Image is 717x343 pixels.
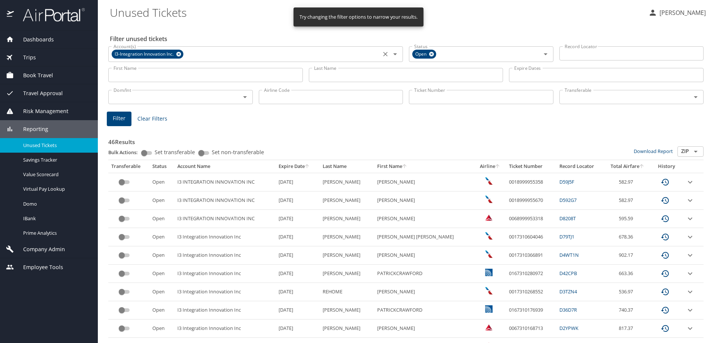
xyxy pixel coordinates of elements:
th: Status [149,160,174,173]
td: [PERSON_NAME] [374,246,475,265]
img: American Airlines [485,177,493,185]
h2: Filter unused tickets [110,33,705,45]
button: expand row [686,214,695,223]
th: Airline [475,160,506,173]
span: Open [412,50,431,58]
td: [DATE] [276,210,319,228]
td: I3 Integration Innovation Inc [174,301,276,319]
td: 0167310176939 [506,301,556,319]
span: Prime Analytics [23,230,89,237]
td: 0067310168713 [506,319,556,338]
td: Open [149,173,174,191]
td: [PERSON_NAME] [374,173,475,191]
td: PATRICKCRAWFORD [374,301,475,319]
td: [PERSON_NAME] [374,283,475,301]
button: expand row [686,196,695,205]
a: D4WT1N [559,252,579,258]
td: I3 Integration Innovation Inc [174,265,276,283]
span: Dashboards [14,35,54,44]
span: Travel Approval [14,89,63,97]
img: Delta Airlines [485,214,493,221]
img: icon-airportal.png [7,7,15,22]
td: 582.97 [604,191,651,210]
td: 536.97 [604,283,651,301]
img: American Airlines [485,287,493,294]
td: [DATE] [276,319,319,338]
a: D36D7R [559,306,577,313]
td: 0018999955358 [506,173,556,191]
span: Employee Tools [14,263,63,271]
p: [PERSON_NAME] [657,8,706,17]
td: REHOME [320,283,375,301]
td: 595.59 [604,210,651,228]
td: 0017310268552 [506,283,556,301]
button: expand row [686,178,695,187]
span: I3-Integration Innovation Inc. [112,50,178,58]
a: D42CPB [559,270,577,277]
span: Savings Tracker [23,156,89,163]
button: expand row [686,233,695,241]
td: [PERSON_NAME] [320,301,375,319]
img: United Airlines [485,305,493,313]
td: I3 INTEGRATION INNOVATION INC [174,210,276,228]
div: Open [412,50,436,59]
button: expand row [686,269,695,278]
td: I3 INTEGRATION INNOVATION INC [174,191,276,210]
th: Last Name [320,160,375,173]
span: Reporting [14,125,48,133]
img: American Airlines [485,196,493,203]
td: [PERSON_NAME] [374,319,475,338]
span: Risk Management [14,107,68,115]
button: expand row [686,251,695,260]
th: History [651,160,683,173]
button: Open [690,146,701,157]
td: I3 INTEGRATION INNOVATION INC [174,173,276,191]
button: sort [639,164,645,169]
span: Filter [113,114,125,123]
td: [DATE] [276,228,319,246]
div: Transferable [111,163,146,170]
td: I3 Integration Innovation Inc [174,246,276,265]
td: Open [149,265,174,283]
td: Open [149,283,174,301]
td: [DATE] [276,283,319,301]
button: expand row [686,287,695,296]
button: sort [495,164,500,169]
div: Try changing the filter options to narrow your results. [299,10,418,24]
td: [DATE] [276,265,319,283]
span: Clear Filters [137,114,167,124]
td: [DATE] [276,301,319,319]
td: [PERSON_NAME] [320,191,375,210]
td: Open [149,246,174,265]
span: Set non-transferable [212,150,264,155]
a: D8208T [559,215,576,222]
button: [PERSON_NAME] [645,6,709,19]
td: [PERSON_NAME] [374,191,475,210]
button: Open [240,92,250,102]
a: D2YPWK [559,325,578,331]
td: [DATE] [276,173,319,191]
td: I3 Integration Innovation Inc [174,283,276,301]
h3: 46 Results [108,133,704,146]
td: [PERSON_NAME] [320,265,375,283]
button: expand row [686,324,695,333]
td: 902.17 [604,246,651,265]
button: Clear Filters [134,112,170,126]
img: American Airlines [485,232,493,240]
img: United Airlines [485,269,493,276]
td: 678.36 [604,228,651,246]
a: D592G7 [559,197,577,203]
img: Delta Airlines [485,324,493,331]
td: Open [149,319,174,338]
td: 0068999953318 [506,210,556,228]
td: [PERSON_NAME] [320,228,375,246]
img: American Airlines [485,250,493,258]
span: Unused Tickets [23,142,89,149]
td: Open [149,228,174,246]
td: 0017310366891 [506,246,556,265]
th: Total Airfare [604,160,651,173]
a: D59J5F [559,178,574,185]
td: 0167310280972 [506,265,556,283]
a: Download Report [634,148,673,155]
td: 582.97 [604,173,651,191]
